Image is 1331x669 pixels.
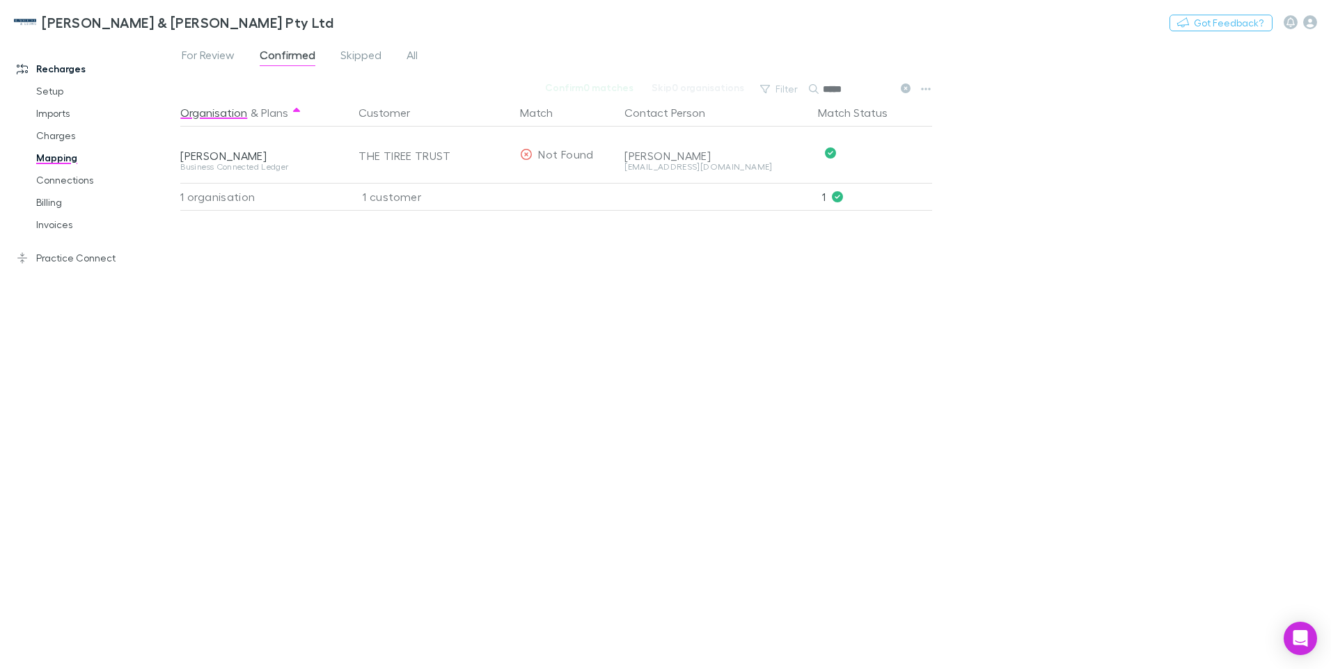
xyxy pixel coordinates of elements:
a: Billing [22,191,188,213]
svg: Confirmed [825,147,836,159]
a: Mapping [22,147,188,169]
button: Organisation [180,99,247,127]
button: Got Feedback? [1169,15,1273,31]
a: Setup [22,80,188,102]
a: Recharges [3,58,188,80]
a: Invoices [22,213,188,236]
a: [PERSON_NAME] & [PERSON_NAME] Pty Ltd [6,6,342,39]
span: Skipped [340,48,381,66]
button: Confirm0 matches [536,79,643,96]
button: Customer [359,99,427,127]
button: Skip0 organisations [643,79,753,96]
a: Charges [22,124,188,147]
a: Connections [22,169,188,191]
h3: [PERSON_NAME] & [PERSON_NAME] Pty Ltd [42,14,333,31]
div: [EMAIL_ADDRESS][DOMAIN_NAME] [624,163,807,171]
a: Practice Connect [3,247,188,269]
button: Plans [261,99,288,127]
p: 1 [822,184,932,210]
span: For Review [182,48,235,66]
button: Match Status [818,99,904,127]
button: Match [520,99,569,127]
button: Filter [753,81,806,97]
button: Contact Person [624,99,722,127]
span: Confirmed [260,48,315,66]
div: 1 customer [347,183,514,211]
span: All [407,48,418,66]
span: Not Found [538,147,593,161]
div: & [180,99,342,127]
img: McWhirter & Leong Pty Ltd's Logo [14,14,36,31]
div: [PERSON_NAME] [624,149,807,163]
a: Imports [22,102,188,124]
div: [PERSON_NAME] [180,149,342,163]
div: 1 organisation [180,183,347,211]
div: Business Connected Ledger [180,163,342,171]
div: Open Intercom Messenger [1284,622,1317,655]
div: THE TIREE TRUST [359,128,509,184]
